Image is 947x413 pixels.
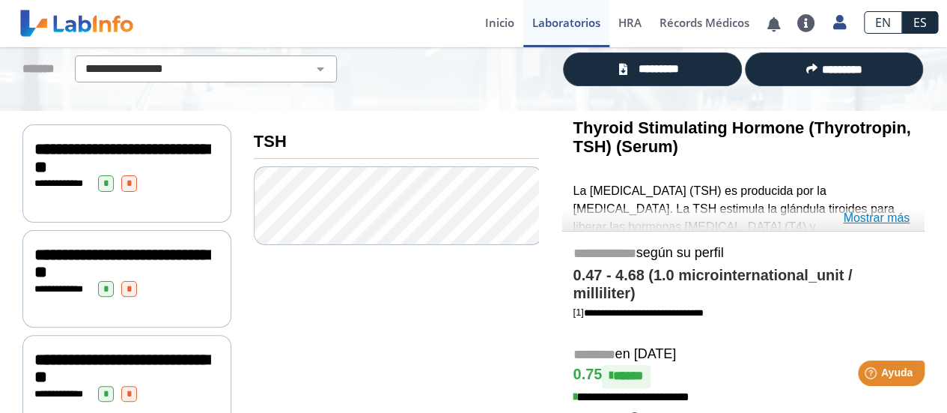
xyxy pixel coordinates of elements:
span: HRA [618,15,642,30]
h4: 0.75 [573,365,913,388]
a: ES [902,11,938,34]
a: EN [864,11,902,34]
a: Mostrar más [843,209,910,227]
h4: 0.47 - 4.68 (1.0 microinternational_unit / milliliter) [573,267,913,303]
p: La [MEDICAL_DATA] (TSH) es producida por la [MEDICAL_DATA]. La TSH estimula la glándula tiroides ... [573,182,913,361]
iframe: Help widget launcher [814,355,931,397]
a: [1] [573,307,703,318]
b: Thyroid Stimulating Hormone (Thyrotropin, TSH) (Serum) [573,118,910,156]
b: TSH [254,132,287,151]
h5: en [DATE] [573,346,913,364]
h5: según su perfil [573,245,913,262]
